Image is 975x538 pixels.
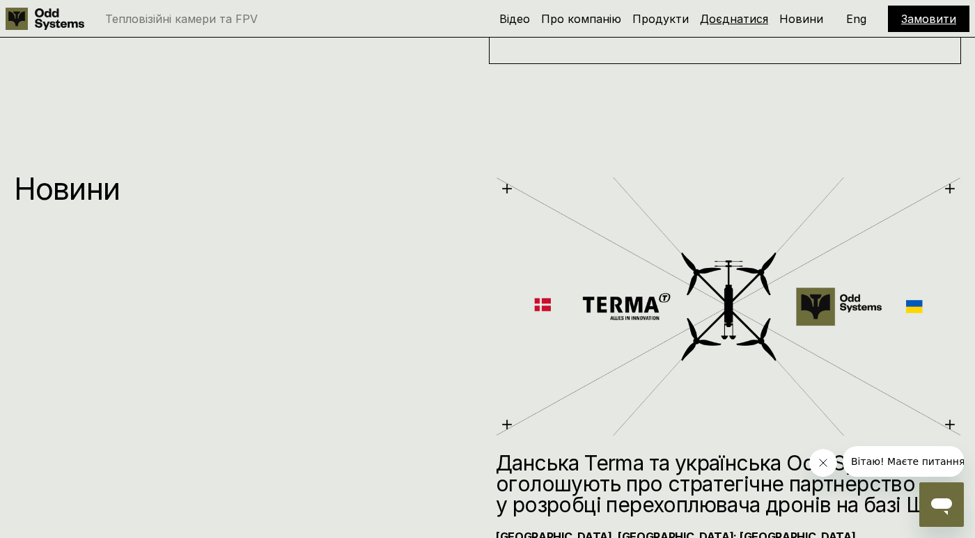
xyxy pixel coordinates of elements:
[499,12,530,26] a: Відео
[541,12,621,26] a: Про компанію
[8,10,127,21] span: Вітаю! Маєте питання?
[14,175,479,203] p: Новини
[496,452,961,515] h2: Данська Terma та українська Odd Systems оголошують про стратегічне партнерство у розробці перехоп...
[700,12,768,26] a: Доєднатися
[846,13,866,24] p: Eng
[919,482,964,527] iframe: Кнопка для запуску вікна повідомлень
[105,13,258,24] p: Тепловізійні камери та FPV
[809,449,837,477] iframe: Закрити повідомлення
[901,12,956,26] a: Замовити
[779,12,823,26] a: Новини
[843,446,964,477] iframe: Повідомлення від компанії
[496,175,961,438] img: Lilac Flower
[632,12,689,26] a: Продукти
